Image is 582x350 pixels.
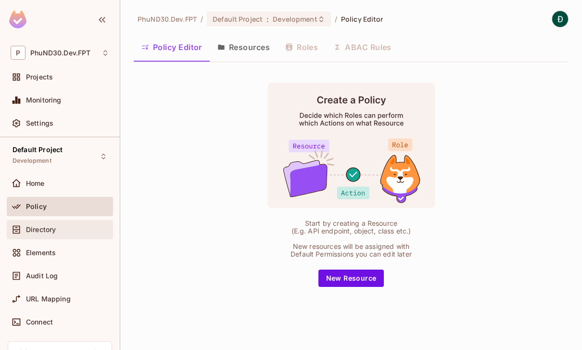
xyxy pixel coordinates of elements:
div: Start by creating a Resource (E.g. API endpoint, object, class etc.) [286,220,416,235]
li: / [335,14,337,24]
li: / [201,14,203,24]
span: Policy [26,203,47,210]
span: Policy Editor [341,14,383,24]
button: Policy Editor [134,35,210,59]
span: : [266,15,269,23]
button: Resources [210,35,278,59]
span: Monitoring [26,96,62,104]
span: Development [13,157,51,165]
span: Settings [26,119,53,127]
span: P [11,46,25,60]
span: Connect [26,318,53,326]
span: URL Mapping [26,295,71,303]
img: SReyMgAAAABJRU5ErkJggg== [9,11,26,28]
span: Default Project [13,146,63,154]
button: New Resource [318,270,384,287]
span: Directory [26,226,56,233]
span: Elements [26,249,56,257]
span: Home [26,180,45,187]
span: Audit Log [26,272,58,280]
span: Workspace: PhuND30.Dev.FPT [30,49,90,57]
span: Development [273,14,317,24]
span: Default Project [213,14,263,24]
span: the active workspace [138,14,197,24]
img: Đình Phú Nguyễn [552,11,568,27]
div: New resources will be assigned with Default Permissions you can edit later [286,243,416,258]
span: Projects [26,73,53,81]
